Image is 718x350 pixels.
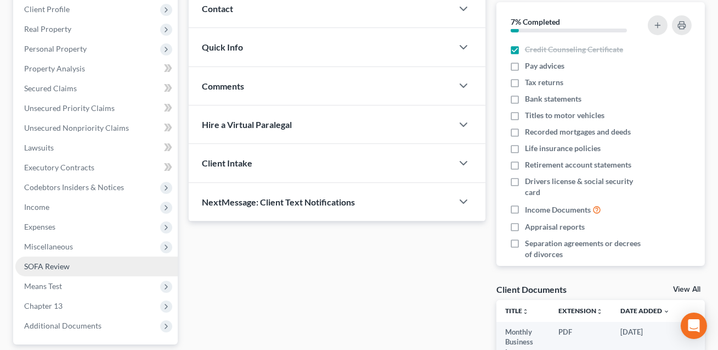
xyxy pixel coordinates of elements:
[15,158,178,177] a: Executory Contracts
[24,222,55,231] span: Expenses
[525,110,604,121] span: Titles to motor vehicles
[202,197,355,207] span: NextMessage: Client Text Notifications
[24,44,87,53] span: Personal Property
[24,301,63,310] span: Chapter 13
[24,123,129,132] span: Unsecured Nonpriority Claims
[202,81,244,91] span: Comments
[496,284,567,295] div: Client Documents
[24,182,124,192] span: Codebtors Insiders & Notices
[24,242,73,251] span: Miscellaneous
[24,281,62,291] span: Means Test
[673,286,700,293] a: View All
[620,307,670,315] a: Date Added expand_more
[15,257,178,276] a: SOFA Review
[15,138,178,158] a: Lawsuits
[596,308,603,315] i: unfold_more
[15,79,178,98] a: Secured Claims
[202,42,243,52] span: Quick Info
[202,3,233,14] span: Contact
[511,17,560,26] strong: 7% Completed
[558,307,603,315] a: Extensionunfold_more
[24,84,77,93] span: Secured Claims
[525,60,564,71] span: Pay advices
[525,126,631,137] span: Recorded mortgages and deeds
[525,221,585,232] span: Appraisal reports
[663,308,670,315] i: expand_more
[24,64,85,73] span: Property Analysis
[525,176,643,198] span: Drivers license & social security card
[15,59,178,79] a: Property Analysis
[15,98,178,118] a: Unsecured Priority Claims
[24,24,71,34] span: Real Property
[24,202,49,212] span: Income
[15,118,178,138] a: Unsecured Nonpriority Claims
[24,262,70,271] span: SOFA Review
[24,163,94,172] span: Executory Contracts
[522,308,529,315] i: unfold_more
[202,158,252,168] span: Client Intake
[24,103,115,113] span: Unsecured Priority Claims
[24,321,101,330] span: Additional Documents
[24,143,54,152] span: Lawsuits
[525,93,581,104] span: Bank statements
[525,143,601,154] span: Life insurance policies
[202,119,292,130] span: Hire a Virtual Paralegal
[505,307,529,315] a: Titleunfold_more
[681,313,707,339] div: Open Intercom Messenger
[525,238,643,260] span: Separation agreements or decrees of divorces
[525,159,631,170] span: Retirement account statements
[525,44,623,55] span: Credit Counseling Certificate
[525,77,563,88] span: Tax returns
[24,4,70,14] span: Client Profile
[525,204,591,215] span: Income Documents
